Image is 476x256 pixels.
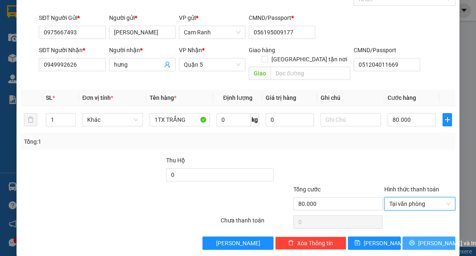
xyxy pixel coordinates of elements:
div: CMND/Passport [354,46,420,55]
div: SĐT Người Gửi [39,13,105,22]
span: [PERSON_NAME] [364,239,408,248]
input: VD: Bàn, Ghế [150,113,210,126]
span: Cam Ranh [184,26,240,39]
label: Hình thức thanh toán [384,186,439,193]
div: Tổng: 1 [24,137,184,146]
span: Tên hàng [150,94,176,101]
span: kg [251,113,259,126]
button: delete [24,113,37,126]
span: SL [46,94,52,101]
div: Người nhận [109,46,176,55]
span: plus [443,116,451,123]
span: Xóa Thông tin [297,239,333,248]
span: [PERSON_NAME] và In [418,239,476,248]
th: Ghi chú [317,90,385,106]
span: Quận 5 [184,58,240,71]
span: save [355,240,360,246]
span: Khác [87,114,138,126]
span: user-add [164,61,171,68]
span: Tổng cước [293,186,321,193]
input: Dọc đường [271,67,350,80]
button: printer[PERSON_NAME] và In [402,237,455,250]
button: [PERSON_NAME] [202,237,274,250]
div: VP gửi [179,13,245,22]
span: Giao hàng [249,47,275,53]
span: Tại văn phòng [389,198,450,210]
input: Ghi Chú [321,113,381,126]
span: printer [409,240,415,246]
span: Thu Hộ [166,157,185,164]
div: CMND/Passport [249,13,315,22]
span: Cước hàng [388,94,416,101]
div: Chưa thanh toán [220,216,293,230]
span: Giao [249,67,271,80]
button: plus [443,113,452,126]
span: [PERSON_NAME] [216,239,260,248]
span: delete [288,240,294,246]
div: SĐT Người Nhận [39,46,105,55]
span: VP Nhận [179,47,202,53]
span: Đơn vị tính [82,94,113,101]
button: save[PERSON_NAME] [348,237,401,250]
span: [GEOGRAPHIC_DATA] tận nơi [268,55,350,64]
span: Định lượng [223,94,252,101]
span: Giá trị hàng [266,94,296,101]
div: Người gửi [109,13,176,22]
button: deleteXóa Thông tin [275,237,346,250]
input: 0 [266,113,314,126]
